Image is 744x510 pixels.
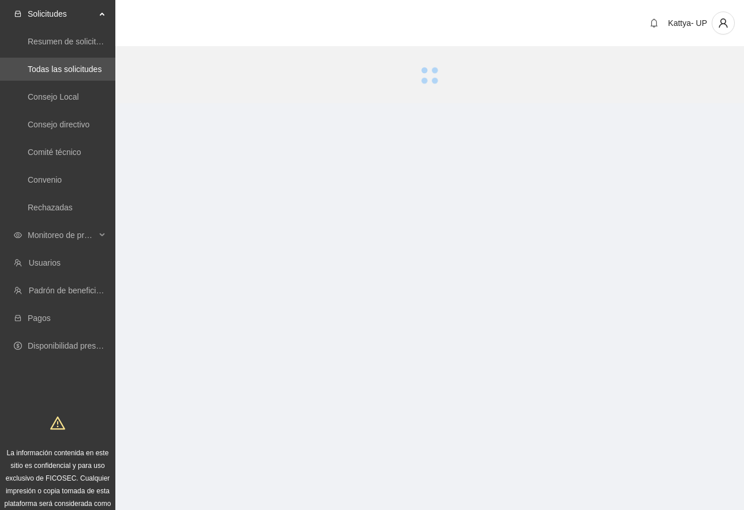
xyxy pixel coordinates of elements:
span: Solicitudes [28,2,96,25]
a: Padrón de beneficiarios [29,286,114,295]
a: Pagos [28,313,51,323]
a: Disponibilidad presupuestal [28,341,126,350]
span: inbox [14,10,22,18]
span: Monitoreo de proyectos [28,224,96,247]
span: user [712,18,734,28]
span: Kattya- UP [668,18,707,28]
span: eye [14,231,22,239]
a: Consejo Local [28,92,79,101]
a: Usuarios [29,258,61,267]
a: Todas las solicitudes [28,65,102,74]
a: Rechazadas [28,203,73,212]
button: bell [645,14,663,32]
span: warning [50,415,65,430]
button: user [712,12,735,35]
a: Convenio [28,175,62,184]
span: bell [645,18,663,28]
a: Consejo directivo [28,120,89,129]
a: Resumen de solicitudes por aprobar [28,37,157,46]
a: Comité técnico [28,148,81,157]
